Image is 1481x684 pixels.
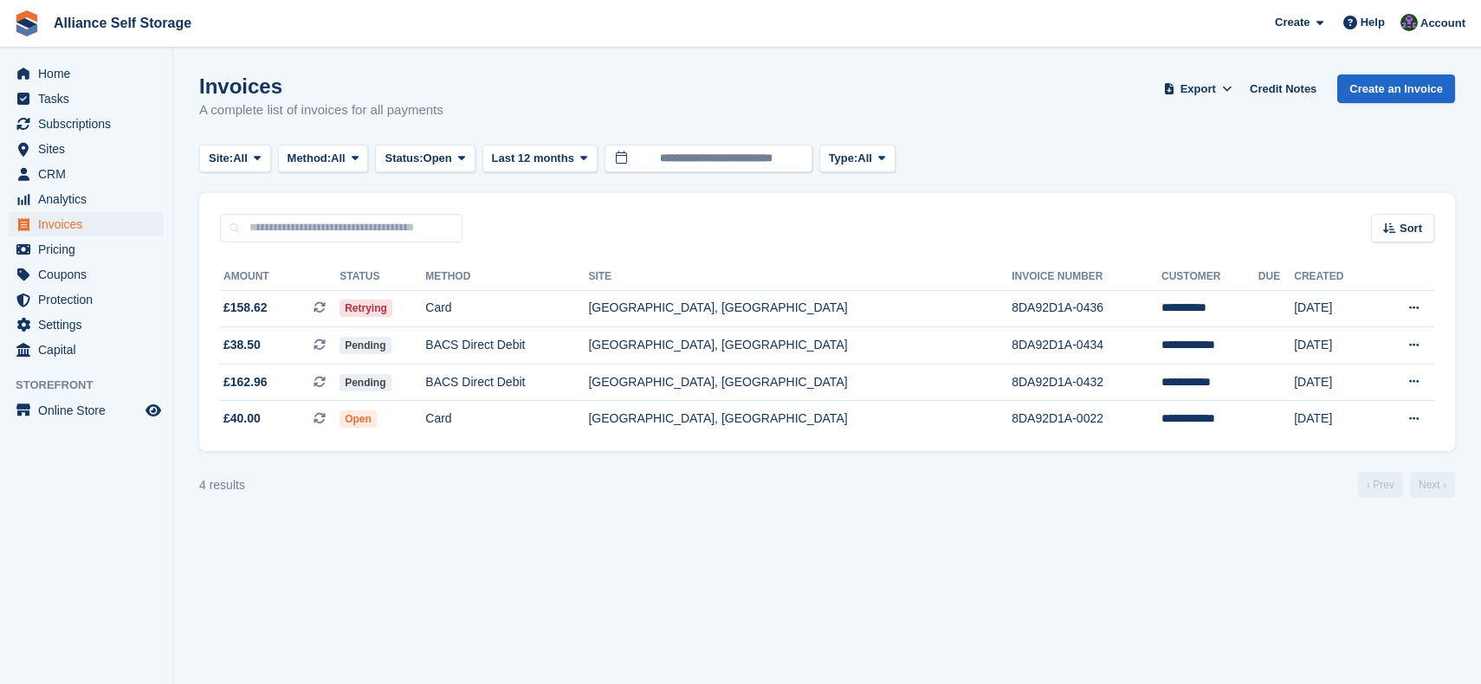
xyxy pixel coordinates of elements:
[38,137,142,161] span: Sites
[492,150,574,167] span: Last 12 months
[9,162,164,186] a: menu
[1361,14,1385,31] span: Help
[375,145,475,173] button: Status: Open
[425,364,588,401] td: BACS Direct Debit
[199,74,443,98] h1: Invoices
[223,336,261,354] span: £38.50
[425,327,588,365] td: BACS Direct Debit
[588,290,1012,327] td: [GEOGRAPHIC_DATA], [GEOGRAPHIC_DATA]
[1355,472,1458,498] nav: Page
[199,476,245,494] div: 4 results
[1400,220,1422,237] span: Sort
[1012,364,1161,401] td: 8DA92D1A-0432
[47,9,198,37] a: Alliance Self Storage
[1012,263,1161,291] th: Invoice Number
[38,61,142,86] span: Home
[38,162,142,186] span: CRM
[1258,263,1294,291] th: Due
[1420,15,1465,32] span: Account
[1294,290,1374,327] td: [DATE]
[588,364,1012,401] td: [GEOGRAPHIC_DATA], [GEOGRAPHIC_DATA]
[38,398,142,423] span: Online Store
[233,150,248,167] span: All
[1294,364,1374,401] td: [DATE]
[425,290,588,327] td: Card
[340,300,392,317] span: Retrying
[1012,290,1161,327] td: 8DA92D1A-0436
[9,338,164,362] a: menu
[9,137,164,161] a: menu
[38,262,142,287] span: Coupons
[9,187,164,211] a: menu
[278,145,369,173] button: Method: All
[38,287,142,312] span: Protection
[588,401,1012,437] td: [GEOGRAPHIC_DATA], [GEOGRAPHIC_DATA]
[482,145,598,173] button: Last 12 months
[829,150,858,167] span: Type:
[9,212,164,236] a: menu
[424,150,452,167] span: Open
[1294,263,1374,291] th: Created
[588,327,1012,365] td: [GEOGRAPHIC_DATA], [GEOGRAPHIC_DATA]
[199,100,443,120] p: A complete list of invoices for all payments
[209,150,233,167] span: Site:
[9,398,164,423] a: menu
[1160,74,1236,103] button: Export
[1243,74,1323,103] a: Credit Notes
[385,150,423,167] span: Status:
[9,61,164,86] a: menu
[340,337,391,354] span: Pending
[1275,14,1310,31] span: Create
[38,212,142,236] span: Invoices
[223,373,268,391] span: £162.96
[9,262,164,287] a: menu
[220,263,340,291] th: Amount
[38,112,142,136] span: Subscriptions
[1161,263,1258,291] th: Customer
[1410,472,1455,498] a: Next
[425,263,588,291] th: Method
[331,150,346,167] span: All
[38,338,142,362] span: Capital
[340,410,377,428] span: Open
[14,10,40,36] img: stora-icon-8386f47178a22dfd0bd8f6a31ec36ba5ce8667c1dd55bd0f319d3a0aa187defe.svg
[1337,74,1455,103] a: Create an Invoice
[425,401,588,437] td: Card
[1400,14,1418,31] img: Romilly Norton
[1294,327,1374,365] td: [DATE]
[38,87,142,111] span: Tasks
[38,187,142,211] span: Analytics
[199,145,271,173] button: Site: All
[588,263,1012,291] th: Site
[223,410,261,428] span: £40.00
[1294,401,1374,437] td: [DATE]
[1180,81,1216,98] span: Export
[9,237,164,261] a: menu
[16,377,172,394] span: Storefront
[340,263,425,291] th: Status
[9,87,164,111] a: menu
[143,400,164,421] a: Preview store
[38,237,142,261] span: Pricing
[288,150,332,167] span: Method:
[1012,401,1161,437] td: 8DA92D1A-0022
[819,145,896,173] button: Type: All
[9,287,164,312] a: menu
[9,112,164,136] a: menu
[1358,472,1403,498] a: Previous
[38,313,142,337] span: Settings
[340,374,391,391] span: Pending
[857,150,872,167] span: All
[223,299,268,317] span: £158.62
[1012,327,1161,365] td: 8DA92D1A-0434
[9,313,164,337] a: menu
